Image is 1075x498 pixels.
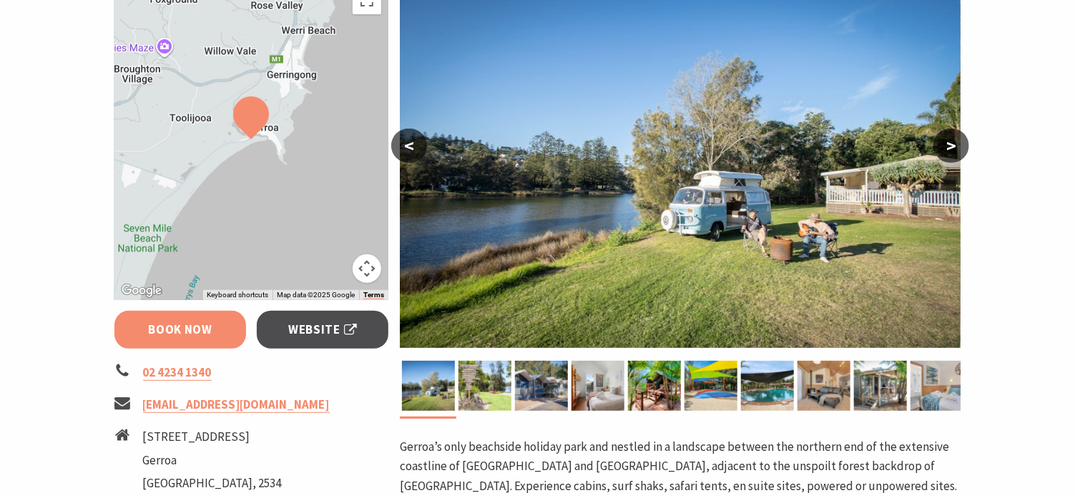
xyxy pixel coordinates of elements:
button: > [933,129,969,163]
img: Combi Van, Camping, Caravanning, Sites along Crooked River at Seven Mile Beach Holiday Park [402,361,455,411]
img: fireplace [797,361,850,411]
li: Gerroa [143,451,282,470]
a: Open this area in Google Maps (opens a new window) [118,282,165,300]
img: Welcome to Seven Mile Beach Holiday Park [458,361,511,411]
a: 02 4234 1340 [143,364,212,381]
a: Book Now [114,311,247,349]
img: Beachside Pool [741,361,794,411]
img: Safari Tents at Seven Mile Beach Holiday Park [628,361,681,411]
button: < [391,129,427,163]
img: Google [118,282,165,300]
a: Website [257,311,389,349]
li: [STREET_ADDRESS] [143,427,282,447]
a: [EMAIL_ADDRESS][DOMAIN_NAME] [143,397,330,413]
img: Couple on cabin deck at Seven Mile Beach Holiday Park [854,361,907,411]
span: Map data ©2025 Google [277,291,355,299]
img: cabin bedroom [910,361,963,411]
button: Keyboard shortcuts [207,290,268,300]
a: Terms (opens in new tab) [363,291,384,299]
li: [GEOGRAPHIC_DATA], 2534 [143,474,282,493]
img: Surf shak [515,361,568,411]
span: Website [288,320,357,339]
img: jumping pillow [684,361,737,411]
button: Map camera controls [353,254,381,283]
img: shack 2 [571,361,624,411]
